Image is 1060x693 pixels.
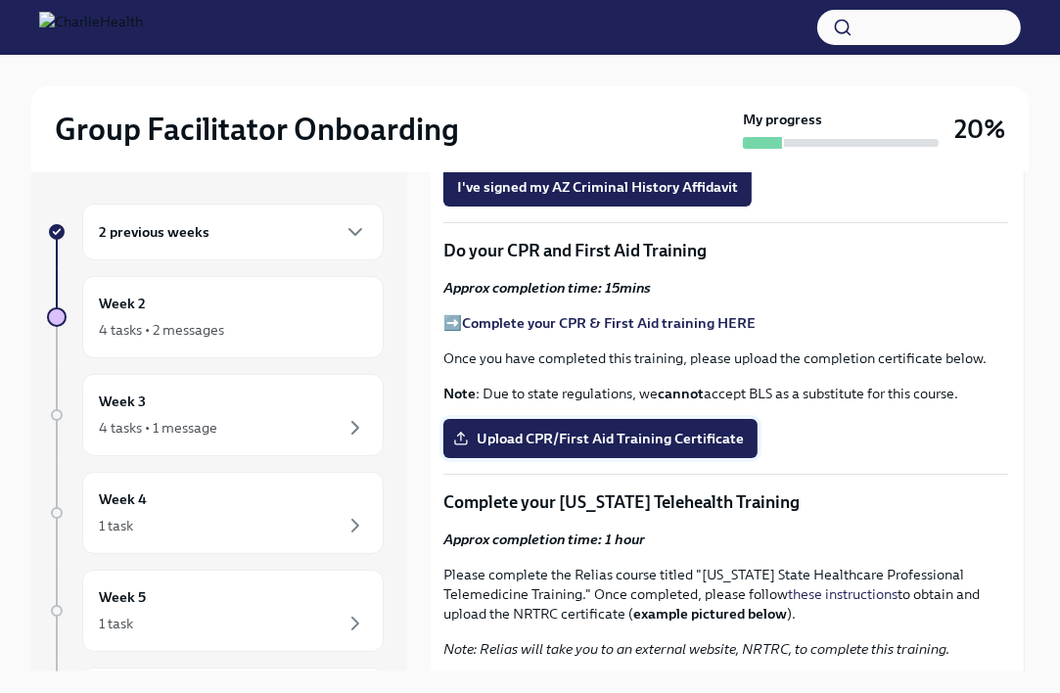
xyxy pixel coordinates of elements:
div: 4 tasks • 2 messages [99,320,224,340]
div: 1 task [99,614,133,633]
span: Upload CPR/First Aid Training Certificate [457,429,744,448]
strong: My progress [743,110,822,129]
p: Once you have completed this training, please upload the completion certificate below. [443,348,1008,368]
h6: Week 5 [99,586,146,608]
h6: 2 previous weeks [99,221,209,243]
p: Complete your [US_STATE] Telehealth Training [443,490,1008,514]
img: CharlieHealth [39,12,143,43]
a: Week 24 tasks • 2 messages [47,276,384,358]
p: ➡️ [443,313,1008,333]
strong: Note [443,385,476,402]
a: Week 34 tasks • 1 message [47,374,384,456]
button: I've signed my AZ Criminal History Affidavit [443,167,752,207]
div: 1 task [99,516,133,535]
em: Note: Relias will take you to an external website, NRTRC, to complete this training. [443,640,949,658]
span: I've signed my AZ Criminal History Affidavit [457,177,738,197]
h6: Week 2 [99,293,146,314]
p: Please complete the Relias course titled "[US_STATE] State Healthcare Professional Telemedicine T... [443,565,1008,624]
h6: Week 3 [99,391,146,412]
label: Upload CPR/First Aid Training Certificate [443,419,758,458]
h6: Week 4 [99,488,147,510]
strong: Approx completion time: 15mins [443,279,651,297]
a: Week 51 task [47,570,384,652]
strong: cannot [658,385,704,402]
div: 2 previous weeks [82,204,384,260]
p: : Due to state regulations, we accept BLS as a substitute for this course. [443,384,1008,403]
h3: 20% [954,112,1005,147]
strong: example pictured below [633,605,787,623]
a: these instructions [788,585,898,603]
p: Do your CPR and First Aid Training [443,239,1008,262]
a: Complete your CPR & First Aid training HERE [462,314,756,332]
a: Week 41 task [47,472,384,554]
h2: Group Facilitator Onboarding [55,110,459,149]
div: 4 tasks • 1 message [99,418,217,438]
strong: Approx completion time: 1 hour [443,531,645,548]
